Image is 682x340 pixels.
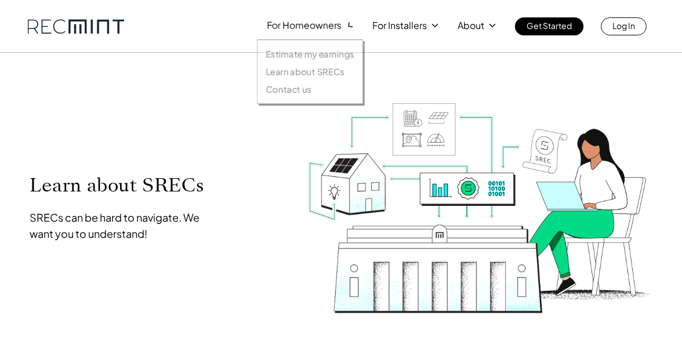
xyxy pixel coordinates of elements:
[515,17,583,35] a: Get Started
[266,84,312,95] p: Contact us
[612,17,635,34] p: Log In
[527,17,572,34] p: Get Started
[266,66,344,78] p: Learn about SRECs
[266,84,354,95] a: Contact us
[30,209,212,242] p: SRECs can be hard to navigate. We want you to understand!
[372,17,427,34] p: For Installers
[458,17,484,34] p: About
[601,17,647,35] a: Log In
[266,66,354,78] a: Learn about SRECs
[266,48,354,60] a: Estimate my earnings
[30,174,212,196] p: Learn about SRECs
[267,17,342,34] p: For Homeowners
